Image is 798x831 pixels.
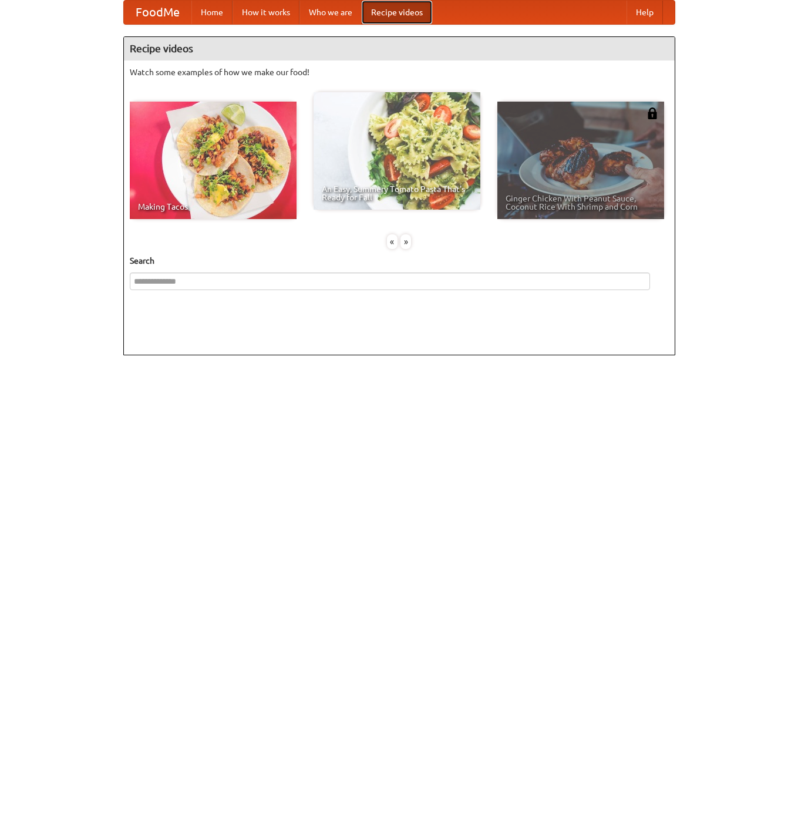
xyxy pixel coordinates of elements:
a: Help [627,1,663,24]
h4: Recipe videos [124,37,675,60]
p: Watch some examples of how we make our food! [130,66,669,78]
a: How it works [233,1,299,24]
div: » [400,234,411,249]
a: Home [191,1,233,24]
a: An Easy, Summery Tomato Pasta That's Ready for Fall [314,92,480,210]
a: Who we are [299,1,362,24]
a: FoodMe [124,1,191,24]
img: 483408.png [647,107,658,119]
h5: Search [130,255,669,267]
span: An Easy, Summery Tomato Pasta That's Ready for Fall [322,185,472,201]
a: Making Tacos [130,102,297,219]
a: Recipe videos [362,1,432,24]
div: « [387,234,398,249]
span: Making Tacos [138,203,288,211]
